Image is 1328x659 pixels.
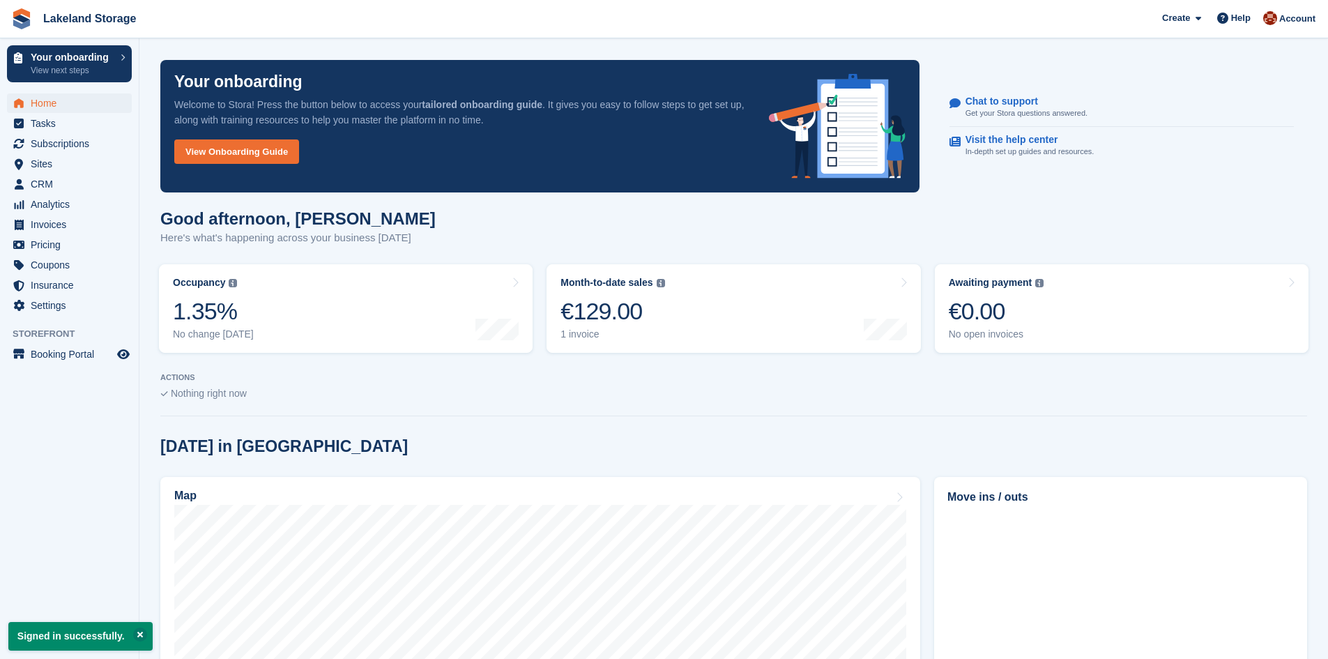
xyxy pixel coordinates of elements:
[947,489,1294,506] h2: Move ins / outs
[31,154,114,174] span: Sites
[13,327,139,341] span: Storefront
[31,195,114,214] span: Analytics
[560,328,664,340] div: 1 invoice
[31,296,114,315] span: Settings
[7,215,132,234] a: menu
[7,296,132,315] a: menu
[7,235,132,255] a: menu
[31,344,114,364] span: Booking Portal
[31,64,114,77] p: View next steps
[160,230,436,246] p: Here's what's happening across your business [DATE]
[174,139,299,164] a: View Onboarding Guide
[966,134,1083,146] p: Visit the help center
[1263,11,1277,25] img: Cillian Geraghty
[1279,12,1315,26] span: Account
[31,235,114,255] span: Pricing
[657,279,665,287] img: icon-info-grey-7440780725fd019a000dd9b08b2336e03edf1995a4989e88bcd33f0948082b44.svg
[8,622,153,651] p: Signed in successfully.
[174,97,747,128] p: Welcome to Stora! Press the button below to access your . It gives you easy to follow steps to ge...
[7,195,132,214] a: menu
[7,134,132,153] a: menu
[7,45,132,82] a: Your onboarding View next steps
[11,8,32,29] img: stora-icon-8386f47178a22dfd0bd8f6a31ec36ba5ce8667c1dd55bd0f319d3a0aa187defe.svg
[949,328,1044,340] div: No open invoices
[31,174,114,194] span: CRM
[560,277,652,289] div: Month-to-date sales
[38,7,142,30] a: Lakeland Storage
[7,174,132,194] a: menu
[966,107,1087,119] p: Get your Stora questions answered.
[949,127,1294,165] a: Visit the help center In-depth set up guides and resources.
[966,96,1076,107] p: Chat to support
[1035,279,1044,287] img: icon-info-grey-7440780725fd019a000dd9b08b2336e03edf1995a4989e88bcd33f0948082b44.svg
[160,209,436,228] h1: Good afternoon, [PERSON_NAME]
[31,114,114,133] span: Tasks
[31,215,114,234] span: Invoices
[173,297,254,326] div: 1.35%
[160,437,408,456] h2: [DATE] in [GEOGRAPHIC_DATA]
[7,154,132,174] a: menu
[171,388,247,399] span: Nothing right now
[115,346,132,363] a: Preview store
[1231,11,1251,25] span: Help
[949,89,1294,127] a: Chat to support Get your Stora questions answered.
[174,74,303,90] p: Your onboarding
[949,277,1032,289] div: Awaiting payment
[173,277,225,289] div: Occupancy
[966,146,1094,158] p: In-depth set up guides and resources.
[31,255,114,275] span: Coupons
[174,490,197,502] h2: Map
[159,264,533,353] a: Occupancy 1.35% No change [DATE]
[31,52,114,62] p: Your onboarding
[7,93,132,113] a: menu
[229,279,237,287] img: icon-info-grey-7440780725fd019a000dd9b08b2336e03edf1995a4989e88bcd33f0948082b44.svg
[7,344,132,364] a: menu
[1162,11,1190,25] span: Create
[7,255,132,275] a: menu
[560,297,664,326] div: €129.00
[935,264,1308,353] a: Awaiting payment €0.00 No open invoices
[31,134,114,153] span: Subscriptions
[769,74,906,179] img: onboarding-info-6c161a55d2c0e0a8cae90662b2fe09162a5109e8cc188191df67fb4f79e88e88.svg
[949,297,1044,326] div: €0.00
[160,391,168,397] img: blank_slate_check_icon-ba018cac091ee9be17c0a81a6c232d5eb81de652e7a59be601be346b1b6ddf79.svg
[31,93,114,113] span: Home
[160,373,1307,382] p: ACTIONS
[173,328,254,340] div: No change [DATE]
[31,275,114,295] span: Insurance
[422,99,542,110] strong: tailored onboarding guide
[7,275,132,295] a: menu
[547,264,920,353] a: Month-to-date sales €129.00 1 invoice
[7,114,132,133] a: menu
